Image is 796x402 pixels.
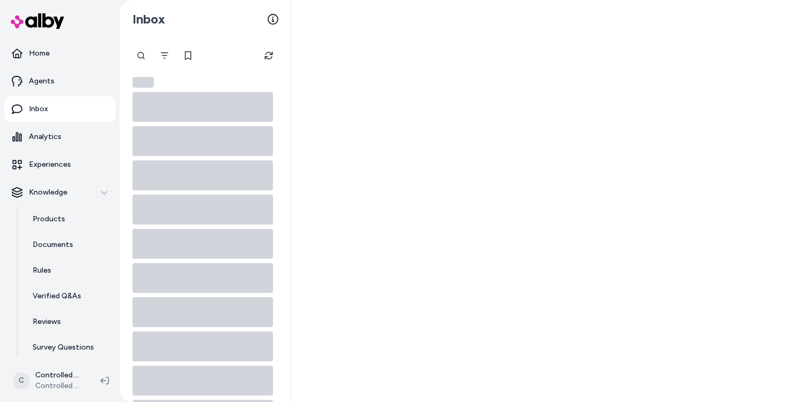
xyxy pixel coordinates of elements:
p: Agents [29,76,54,87]
a: Rules [22,258,115,283]
img: alby Logo [11,13,64,29]
p: Analytics [29,132,61,142]
a: Documents [22,232,115,258]
p: Reviews [33,316,61,327]
a: Home [4,41,115,66]
a: Reviews [22,309,115,335]
span: C [13,372,30,389]
a: Survey Questions [22,335,115,360]
p: Rules [33,265,51,276]
p: Home [29,48,50,59]
a: Experiences [4,152,115,177]
button: CControlled Chaos ShopifyControlled Chaos [6,364,92,398]
a: Agents [4,68,115,94]
p: Verified Q&As [33,291,81,301]
button: Refresh [258,45,279,66]
span: Controlled Chaos [35,381,83,391]
p: Documents [33,239,73,250]
a: Verified Q&As [22,283,115,309]
p: Survey Questions [33,342,94,353]
button: Filter [154,45,175,66]
a: Products [22,206,115,232]
h2: Inbox [132,11,165,27]
button: Knowledge [4,180,115,205]
a: Analytics [4,124,115,150]
p: Controlled Chaos Shopify [35,370,83,381]
p: Inbox [29,104,48,114]
p: Products [33,214,65,225]
p: Knowledge [29,187,67,198]
a: Inbox [4,96,115,122]
p: Experiences [29,159,71,170]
